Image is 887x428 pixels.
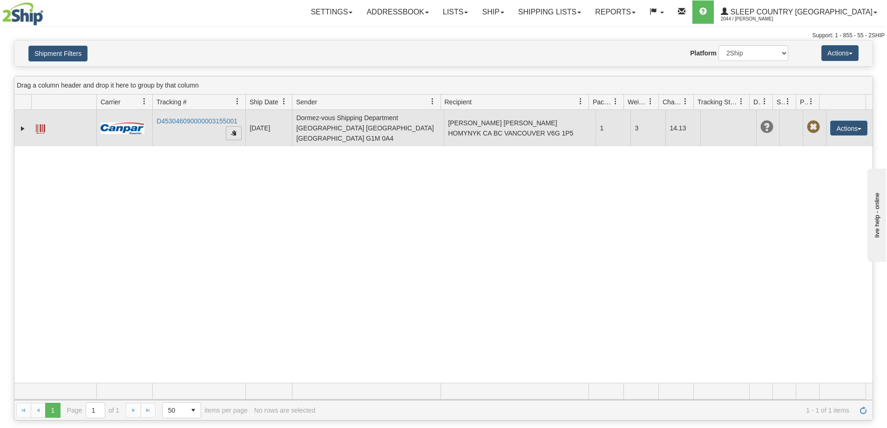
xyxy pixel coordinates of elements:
[186,403,201,418] span: select
[697,97,738,107] span: Tracking Status
[573,94,589,109] a: Recipient filter column settings
[2,32,885,40] div: Support: 1 - 855 - 55 - 2SHIP
[757,94,772,109] a: Delivery Status filter column settings
[254,407,316,414] div: No rows are selected
[663,97,682,107] span: Charge
[800,97,808,107] span: Pickup Status
[136,94,152,109] a: Carrier filter column settings
[292,110,444,146] td: Dormez-vous Shipping Department [GEOGRAPHIC_DATA] [GEOGRAPHIC_DATA] [GEOGRAPHIC_DATA] G1M 0A4
[359,0,436,24] a: Addressbook
[162,402,248,418] span: items per page
[608,94,623,109] a: Packages filter column settings
[803,94,819,109] a: Pickup Status filter column settings
[866,166,886,261] iframe: chat widget
[777,97,785,107] span: Shipment Issues
[304,0,359,24] a: Settings
[830,121,867,136] button: Actions
[2,2,43,26] img: logo2044.jpg
[101,122,144,134] img: 14 - Canpar
[36,120,45,135] a: Label
[665,110,700,146] td: 14.13
[101,97,121,107] span: Carrier
[677,94,693,109] a: Charge filter column settings
[628,97,647,107] span: Weight
[630,110,665,146] td: 3
[690,48,717,58] label: Platform
[276,94,292,109] a: Ship Date filter column settings
[728,8,873,16] span: Sleep Country [GEOGRAPHIC_DATA]
[45,403,60,418] span: Page 1
[226,126,242,140] button: Copy to clipboard
[714,0,884,24] a: Sleep Country [GEOGRAPHIC_DATA] 2044 / [PERSON_NAME]
[821,45,859,61] button: Actions
[588,0,643,24] a: Reports
[156,97,187,107] span: Tracking #
[18,124,27,133] a: Expand
[643,94,658,109] a: Weight filter column settings
[856,403,871,418] a: Refresh
[67,402,120,418] span: Page of 1
[760,121,773,134] span: Unknown
[445,97,472,107] span: Recipient
[425,94,440,109] a: Sender filter column settings
[162,402,201,418] span: Page sizes drop down
[7,8,86,15] div: live help - online
[733,94,749,109] a: Tracking Status filter column settings
[86,403,105,418] input: Page 1
[296,97,317,107] span: Sender
[156,117,237,125] a: D453046090000003155001
[753,97,761,107] span: Delivery Status
[230,94,245,109] a: Tracking # filter column settings
[28,46,88,61] button: Shipment Filters
[475,0,511,24] a: Ship
[168,406,180,415] span: 50
[444,110,596,146] td: [PERSON_NAME] [PERSON_NAME] HOMYNYK CA BC VANCOUVER V6G 1P5
[436,0,475,24] a: Lists
[807,121,820,134] span: Pickup Not Assigned
[14,76,873,95] div: grid grouping header
[780,94,796,109] a: Shipment Issues filter column settings
[245,110,292,146] td: [DATE]
[511,0,588,24] a: Shipping lists
[322,407,849,414] span: 1 - 1 of 1 items
[596,110,630,146] td: 1
[593,97,612,107] span: Packages
[721,14,791,24] span: 2044 / [PERSON_NAME]
[250,97,278,107] span: Ship Date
